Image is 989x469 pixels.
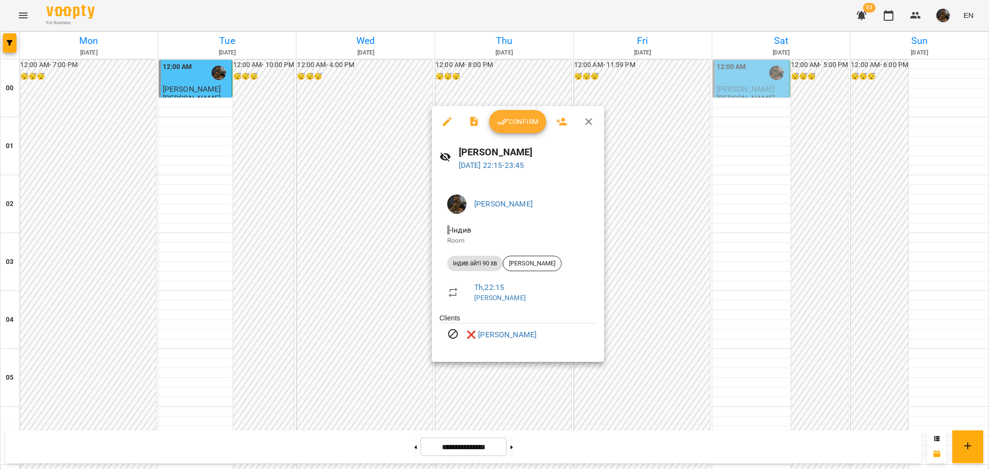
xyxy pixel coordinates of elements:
ul: Clients [439,313,596,350]
img: 38836d50468c905d322a6b1b27ef4d16.jpg [447,194,466,214]
a: ❌ [PERSON_NAME] [466,329,537,341]
a: Th , 22:15 [474,283,504,292]
p: Room [447,236,589,246]
a: [PERSON_NAME] [474,199,533,208]
svg: Visit canceled [447,328,459,340]
a: [PERSON_NAME] [474,294,526,302]
button: Confirm [489,110,546,133]
span: [PERSON_NAME] [503,259,561,268]
span: - Індив [447,225,473,234]
span: Confirm [497,116,538,127]
h6: [PERSON_NAME] [459,145,596,160]
div: [PERSON_NAME] [503,256,562,271]
a: [DATE] 22:15-23:45 [459,161,524,170]
span: індив айті 90 хв [447,259,503,268]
